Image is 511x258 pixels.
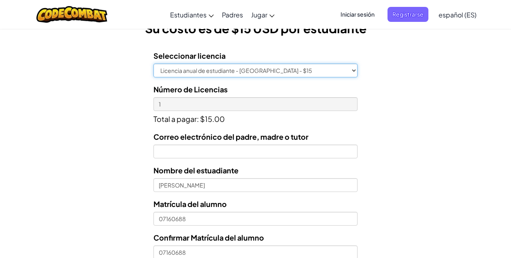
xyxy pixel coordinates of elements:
a: español (ES) [434,4,481,26]
label: Nombre del estuadiante [153,164,238,176]
a: Estudiantes [166,4,218,26]
span: español (ES) [439,11,477,19]
span: Jugar [251,11,267,19]
label: Seleccionar licencia [153,50,226,62]
span: Estudiantes [170,11,207,19]
p: Total a pagar: $15.00 [153,111,358,125]
label: Confirmar Matrícula del alumno [153,232,264,243]
button: Iniciar sesión [336,7,379,22]
label: Número de Licencias [153,83,228,95]
label: Correo electrónico del padre, madre o tutor [153,131,309,143]
a: Padres [218,4,247,26]
label: Matrícula del alumno [153,198,227,210]
img: CodeCombat logo [36,6,107,23]
a: Jugar [247,4,279,26]
button: Registrarse [388,7,428,22]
